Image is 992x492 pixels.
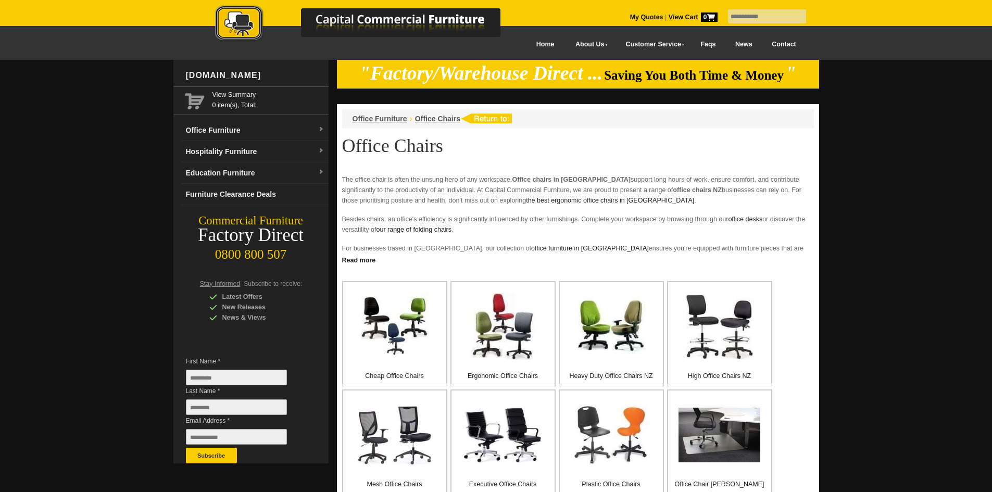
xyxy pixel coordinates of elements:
[244,280,302,287] span: Subscribe to receive:
[673,186,722,194] strong: office chairs NZ
[415,115,460,123] a: Office Chairs
[361,293,428,360] img: Cheap Office Chairs
[564,33,614,56] a: About Us
[209,292,308,302] div: Latest Offers
[728,216,762,223] a: office desks
[573,406,649,464] img: Plastic Office Chairs
[359,62,602,84] em: "Factory/Warehouse Direct ...
[353,115,407,123] a: Office Furniture
[186,370,287,385] input: First Name *
[186,399,287,415] input: Last Name *
[318,127,324,133] img: dropdown
[173,213,329,228] div: Commercial Furniture
[691,33,726,56] a: Faqs
[686,294,754,359] img: High Office Chairs NZ
[531,245,649,252] a: office furniture in [GEOGRAPHIC_DATA]
[209,312,308,323] div: News & Views
[186,356,303,367] span: First Name *
[209,302,308,312] div: New Releases
[342,281,447,386] a: Cheap Office Chairs Cheap Office Chairs
[725,33,762,56] a: News
[186,448,237,463] button: Subscribe
[630,14,663,21] a: My Quotes
[186,429,287,445] input: Email Address *
[342,174,814,206] p: The office chair is often the unsung hero of any workspace. support long hours of work, ensure co...
[182,184,329,205] a: Furniture Clearance Deals
[337,253,819,266] a: Click to read more
[451,371,555,381] p: Ergonomic Office Chairs
[186,415,303,426] span: Email Address *
[343,371,446,381] p: Cheap Office Chairs
[667,281,772,386] a: High Office Chairs NZ High Office Chairs NZ
[200,280,241,287] span: Stay Informed
[182,60,329,91] div: [DOMAIN_NAME]
[173,228,329,243] div: Factory Direct
[186,5,551,46] a: Capital Commercial Furniture Logo
[212,90,324,100] a: View Summary
[559,281,664,386] a: Heavy Duty Office Chairs NZ Heavy Duty Office Chairs NZ
[762,33,806,56] a: Contact
[342,243,814,274] p: For businesses based in [GEOGRAPHIC_DATA], our collection of ensures you're equipped with furnitu...
[182,120,329,141] a: Office Furnituredropdown
[470,293,536,360] img: Ergonomic Office Chairs
[526,197,694,204] a: the best ergonomic office chairs in [GEOGRAPHIC_DATA]
[668,479,771,489] p: Office Chair [PERSON_NAME]
[578,293,645,360] img: Heavy Duty Office Chairs NZ
[186,386,303,396] span: Last Name *
[343,479,446,489] p: Mesh Office Chairs
[785,62,796,84] em: "
[679,408,760,462] img: Office Chair Mats
[182,162,329,184] a: Education Furnituredropdown
[460,113,512,123] img: return to
[604,68,784,82] span: Saving You Both Time & Money
[668,371,771,381] p: High Office Chairs NZ
[450,281,556,386] a: Ergonomic Office Chairs Ergonomic Office Chairs
[560,479,663,489] p: Plastic Office Chairs
[186,5,551,43] img: Capital Commercial Furniture Logo
[182,141,329,162] a: Hospitality Furnituredropdown
[318,148,324,154] img: dropdown
[173,242,329,262] div: 0800 800 507
[318,169,324,175] img: dropdown
[212,90,324,109] span: 0 item(s), Total:
[701,12,718,22] span: 0
[410,113,412,124] li: ›
[667,14,717,21] a: View Cart0
[669,14,718,21] strong: View Cart
[451,479,555,489] p: Executive Office Chairs
[376,226,452,233] a: our range of folding chairs
[614,33,690,56] a: Customer Service
[463,407,542,463] img: Executive Office Chairs
[512,176,631,183] strong: Office chairs in [GEOGRAPHIC_DATA]
[342,214,814,235] p: Besides chairs, an office's efficiency is significantly influenced by other furnishings. Complete...
[342,136,814,156] h1: Office Chairs
[560,371,663,381] p: Heavy Duty Office Chairs NZ
[358,405,432,464] img: Mesh Office Chairs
